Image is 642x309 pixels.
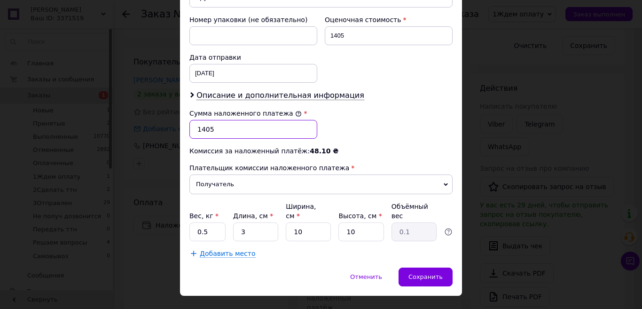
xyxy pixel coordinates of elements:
[391,202,437,221] div: Объёмный вес
[189,53,317,62] div: Дата отправки
[196,91,364,100] span: Описание и дополнительная информация
[338,212,382,220] label: Высота, см
[325,15,453,24] div: Оценочная стоимость
[233,212,273,220] label: Длина, см
[189,146,453,156] div: Комиссия за наложенный платёж:
[408,273,443,280] span: Сохранить
[286,203,316,220] label: Ширина, см
[350,273,382,280] span: Отменить
[189,15,317,24] div: Номер упаковки (не обязательно)
[189,174,453,194] span: Получатель
[189,212,219,220] label: Вес, кг
[200,250,256,258] span: Добавить место
[189,110,302,117] label: Сумма наложенного платежа
[310,147,338,155] span: 48.10 ₴
[189,164,349,172] span: Плательщик комиссии наложенного платежа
